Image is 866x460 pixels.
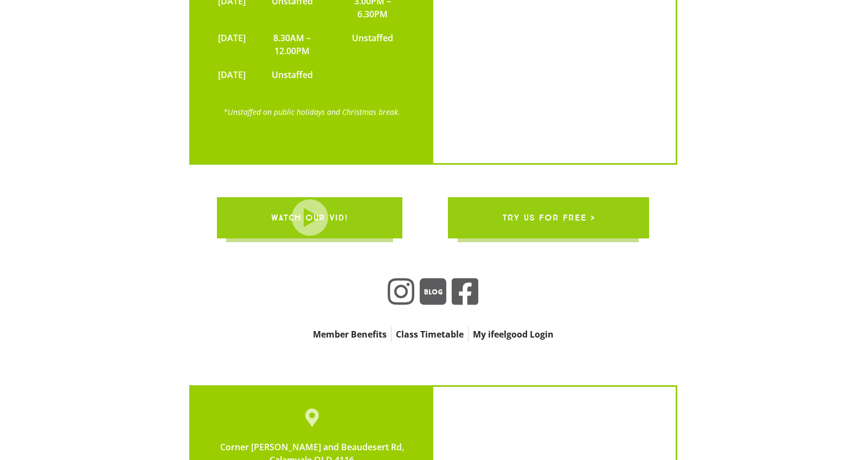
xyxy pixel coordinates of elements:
nav: apbct__label_id__gravity_form [249,327,618,342]
a: *Unstaffed on public holidays and Christmas break. [223,107,400,117]
td: [DATE] [213,63,251,87]
a: WATCH OUR VID! [217,197,402,238]
td: 8.30AM – 12.00PM [251,26,334,63]
a: try us for free > [448,197,649,238]
td: [DATE] [213,26,251,63]
a: Class Timetable [392,327,468,342]
a: Member Benefits [309,327,391,342]
td: Unstaffed [333,26,411,63]
td: Unstaffed [251,63,334,87]
span: try us for free > [502,203,595,233]
span: WATCH OUR VID! [271,203,348,233]
a: My ifeelgood Login [469,327,558,342]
